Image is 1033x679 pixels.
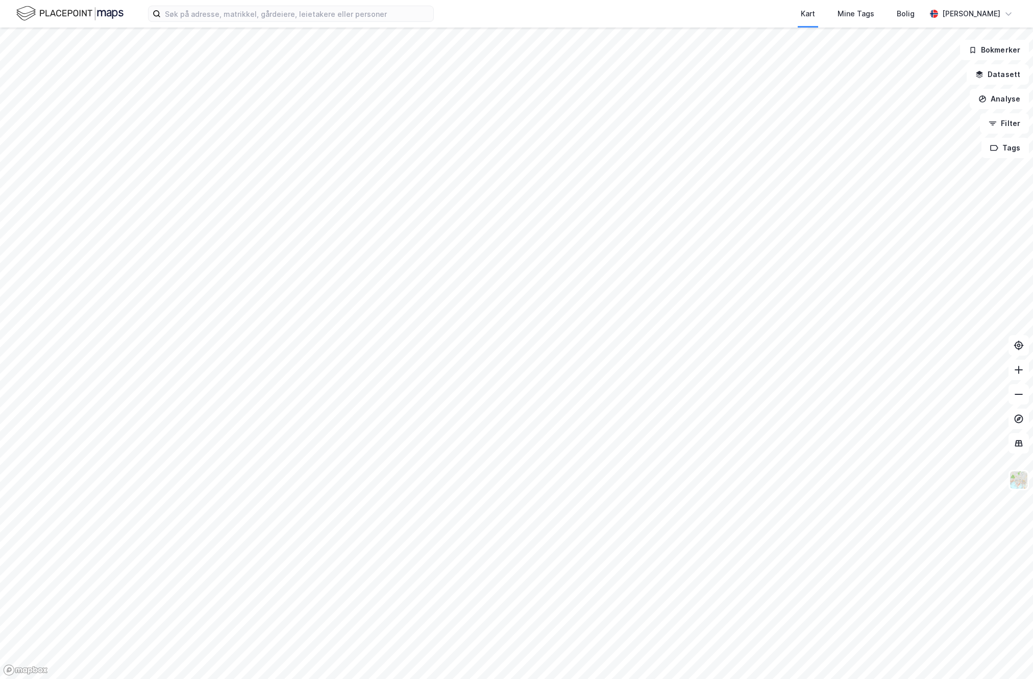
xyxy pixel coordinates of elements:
button: Datasett [967,64,1029,85]
div: Mine Tags [838,8,874,20]
a: Mapbox homepage [3,664,48,676]
img: Z [1009,470,1028,490]
img: logo.f888ab2527a4732fd821a326f86c7f29.svg [16,5,124,22]
div: Bolig [897,8,915,20]
button: Tags [981,138,1029,158]
input: Søk på adresse, matrikkel, gårdeiere, leietakere eller personer [161,6,433,21]
div: [PERSON_NAME] [942,8,1000,20]
iframe: Chat Widget [982,630,1033,679]
div: Kontrollprogram for chat [982,630,1033,679]
button: Bokmerker [960,40,1029,60]
div: Kart [801,8,815,20]
button: Analyse [970,89,1029,109]
button: Filter [980,113,1029,134]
